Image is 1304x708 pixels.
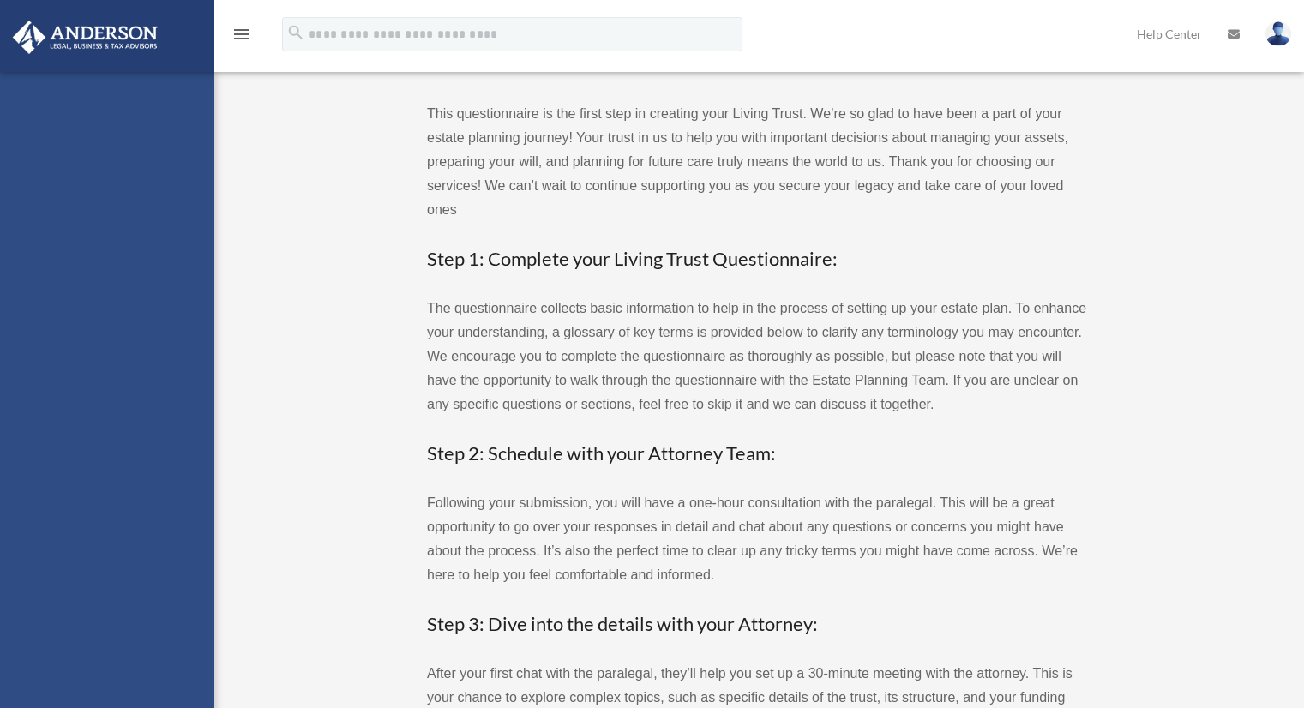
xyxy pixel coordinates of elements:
p: Following your submission, you will have a one-hour consultation with the paralegal. This will be... [427,491,1087,587]
i: menu [231,24,252,45]
p: The questionnaire collects basic information to help in the process of setting up your estate pla... [427,297,1087,417]
h3: Step 1: Complete your Living Trust Questionnaire: [427,246,1087,273]
img: User Pic [1265,21,1291,46]
i: search [286,23,305,42]
p: This questionnaire is the first step in creating your Living Trust. We’re so glad to have been a ... [427,102,1087,222]
h3: Step 2: Schedule with your Attorney Team: [427,441,1087,467]
img: Anderson Advisors Platinum Portal [8,21,163,54]
a: menu [231,30,252,45]
h3: Step 3: Dive into the details with your Attorney: [427,611,1087,638]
